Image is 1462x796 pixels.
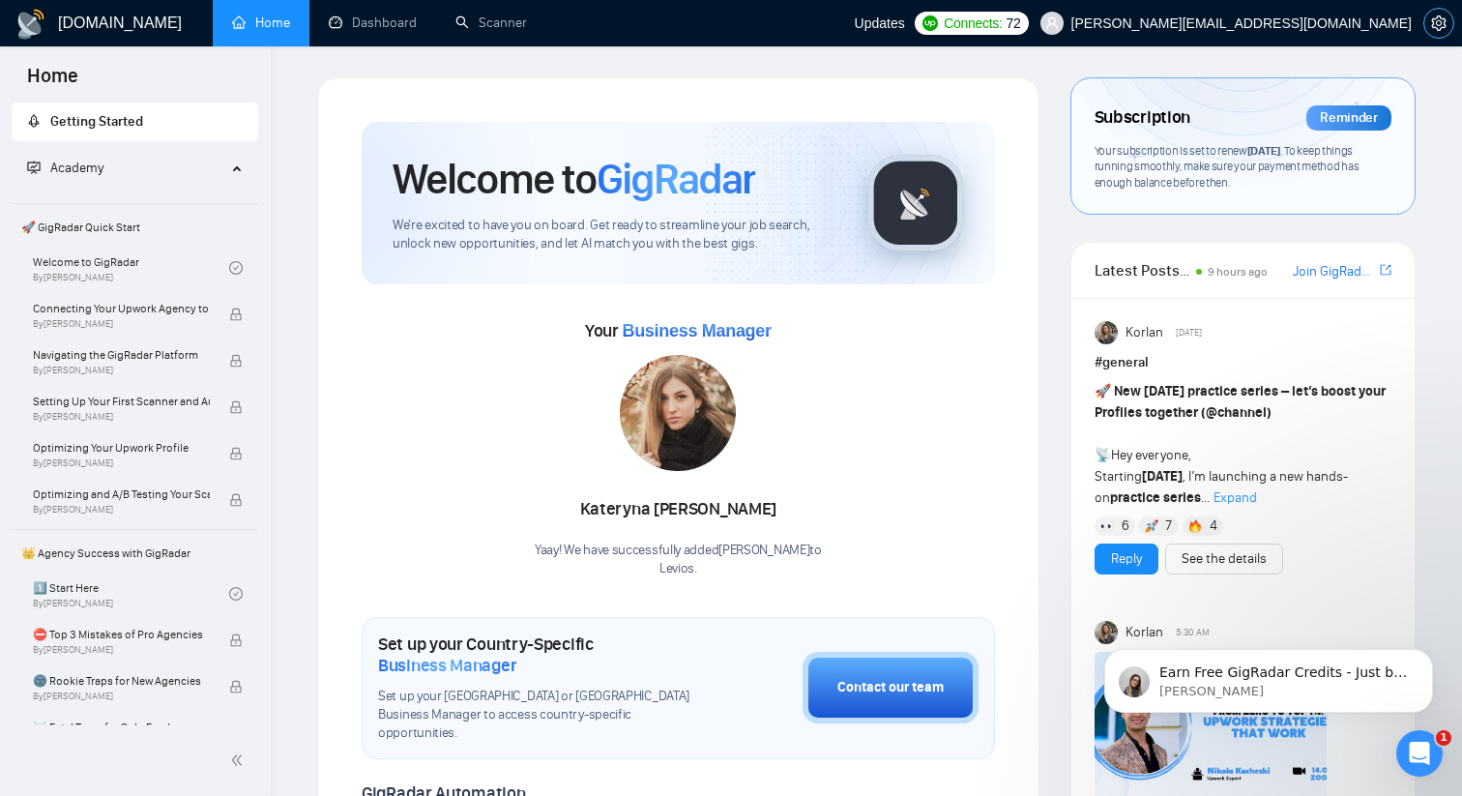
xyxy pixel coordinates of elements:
[33,299,210,318] span: Connecting Your Upwork Agency to GigRadar
[535,542,822,578] div: Yaay! We have successfully added [PERSON_NAME] to
[12,62,94,103] span: Home
[33,691,210,702] span: By [PERSON_NAME]
[33,318,210,330] span: By [PERSON_NAME]
[33,644,210,656] span: By [PERSON_NAME]
[33,345,210,365] span: Navigating the GigRadar Platform
[1122,516,1129,536] span: 6
[1165,544,1283,575] button: See the details
[229,680,243,693] span: lock
[1145,519,1158,533] img: 🚀
[33,718,210,737] span: ☠️ Fatal Traps for Solo Freelancers
[855,15,905,31] span: Updates
[33,247,229,289] a: Welcome to GigRadarBy[PERSON_NAME]
[1206,404,1267,421] span: @channel
[378,655,516,676] span: Business Manager
[230,751,249,770] span: double-left
[1306,105,1391,131] div: Reminder
[1075,608,1462,744] iframe: Intercom notifications повідомлення
[837,677,944,698] div: Contact our team
[1095,383,1386,506] span: Hey everyone, Starting , I’m launching a new hands-on ...
[620,355,736,471] img: 1687098681414-124.jpg
[33,392,210,411] span: Setting Up Your First Scanner and Auto-Bidder
[922,15,938,31] img: upwork-logo.png
[1380,261,1391,280] a: export
[1213,489,1257,506] span: Expand
[393,217,836,253] span: We're excited to have you on board. Get ready to streamline your job search, unlock new opportuni...
[33,365,210,376] span: By [PERSON_NAME]
[393,153,755,205] h1: Welcome to
[1095,352,1391,373] h1: # general
[1247,143,1280,158] span: [DATE]
[944,13,1002,34] span: Connects:
[455,15,527,31] a: searchScanner
[535,560,822,578] p: Levios .
[1380,262,1391,278] span: export
[33,671,210,691] span: 🌚 Rookie Traps for New Agencies
[33,438,210,457] span: Optimizing Your Upwork Profile
[12,103,258,141] li: Getting Started
[229,400,243,414] span: lock
[1208,265,1268,279] span: 9 hours ago
[1423,15,1454,31] a: setting
[1095,258,1190,282] span: Latest Posts from the GigRadar Community
[33,485,210,504] span: Optimizing and A/B Testing Your Scanner for Better Results
[1423,8,1454,39] button: setting
[378,688,706,743] span: Set up your [GEOGRAPHIC_DATA] or [GEOGRAPHIC_DATA] Business Manager to access country-specific op...
[33,625,210,644] span: ⛔ Top 3 Mistakes of Pro Agencies
[329,15,417,31] a: dashboardDashboard
[229,493,243,507] span: lock
[33,573,229,615] a: 1️⃣ Start HereBy[PERSON_NAME]
[597,153,755,205] span: GigRadar
[1210,516,1217,536] span: 4
[33,411,210,423] span: By [PERSON_NAME]
[1007,13,1021,34] span: 72
[1182,548,1267,570] a: See the details
[229,447,243,460] span: lock
[14,208,256,247] span: 🚀 GigRadar Quick Start
[867,155,964,251] img: gigradar-logo.png
[1095,544,1158,575] button: Reply
[229,354,243,368] span: lock
[1142,468,1183,485] strong: [DATE]
[1095,383,1111,399] span: 🚀
[14,534,256,573] span: 👑 Agency Success with GigRadar
[1396,730,1443,777] iframe: Intercom live chat
[1110,489,1201,506] strong: practice series
[1424,15,1453,31] span: setting
[50,113,143,130] span: Getting Started
[229,587,243,601] span: check-circle
[33,504,210,516] span: By [PERSON_NAME]
[1165,516,1172,536] span: 7
[1100,519,1114,533] img: 👀
[1176,324,1202,341] span: [DATE]
[1095,143,1360,190] span: Your subscription is set to renew . To keep things running smoothly, make sure your payment metho...
[232,15,290,31] a: homeHome
[15,9,46,40] img: logo
[1095,447,1111,463] span: 📡
[622,321,771,340] span: Business Manager
[229,261,243,275] span: check-circle
[27,161,41,174] span: fund-projection-screen
[1111,548,1142,570] a: Reply
[378,634,706,676] h1: Set up your Country-Specific
[1293,261,1376,282] a: Join GigRadar Slack Community
[1095,383,1386,421] strong: New [DATE] practice series – let’s boost your Profiles together ( )
[27,160,103,176] span: Academy
[585,320,772,341] span: Your
[803,652,979,723] button: Contact our team
[27,114,41,128] span: rocket
[33,457,210,469] span: By [PERSON_NAME]
[1095,321,1118,344] img: Korlan
[229,308,243,321] span: lock
[50,160,103,176] span: Academy
[1188,519,1202,533] img: 🔥
[1436,730,1451,746] span: 1
[1126,322,1163,343] span: Korlan
[1045,16,1059,30] span: user
[1095,102,1190,134] span: Subscription
[229,634,243,647] span: lock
